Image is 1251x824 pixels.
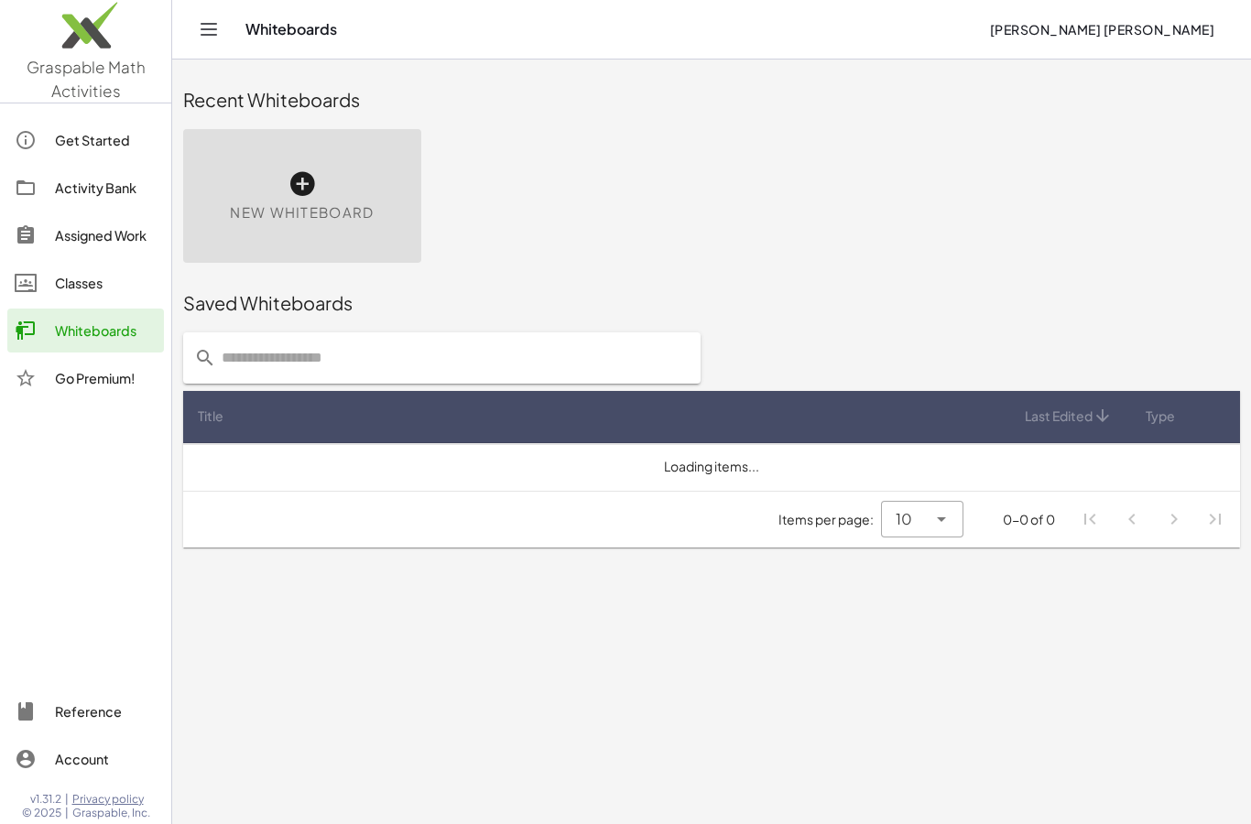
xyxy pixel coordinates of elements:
div: Saved Whiteboards [183,290,1240,316]
span: Type [1146,407,1175,426]
a: Reference [7,689,164,733]
td: Loading items... [183,443,1240,491]
div: Whiteboards [55,320,157,342]
div: Classes [55,272,157,294]
div: Get Started [55,129,157,151]
span: © 2025 [22,806,61,820]
div: Go Premium! [55,367,157,389]
button: Toggle navigation [194,15,223,44]
span: | [65,806,69,820]
div: 0-0 of 0 [1003,510,1055,529]
span: Graspable, Inc. [72,806,150,820]
button: [PERSON_NAME] [PERSON_NAME] [974,13,1229,46]
span: New Whiteboard [230,202,374,223]
span: Title [198,407,223,426]
span: v1.31.2 [30,792,61,807]
span: Last Edited [1025,407,1093,426]
div: Reference [55,700,157,722]
span: Graspable Math Activities [27,57,146,101]
span: | [65,792,69,807]
a: Assigned Work [7,213,164,257]
div: Recent Whiteboards [183,87,1240,113]
div: Activity Bank [55,177,157,199]
a: Activity Bank [7,166,164,210]
span: Items per page: [778,510,881,529]
div: Assigned Work [55,224,157,246]
a: Privacy policy [72,792,150,807]
div: Account [55,748,157,770]
span: [PERSON_NAME] [PERSON_NAME] [989,21,1214,38]
i: prepended action [194,347,216,369]
a: Classes [7,261,164,305]
span: 10 [896,508,912,530]
nav: Pagination Navigation [1070,499,1236,541]
a: Whiteboards [7,309,164,352]
a: Account [7,737,164,781]
a: Get Started [7,118,164,162]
